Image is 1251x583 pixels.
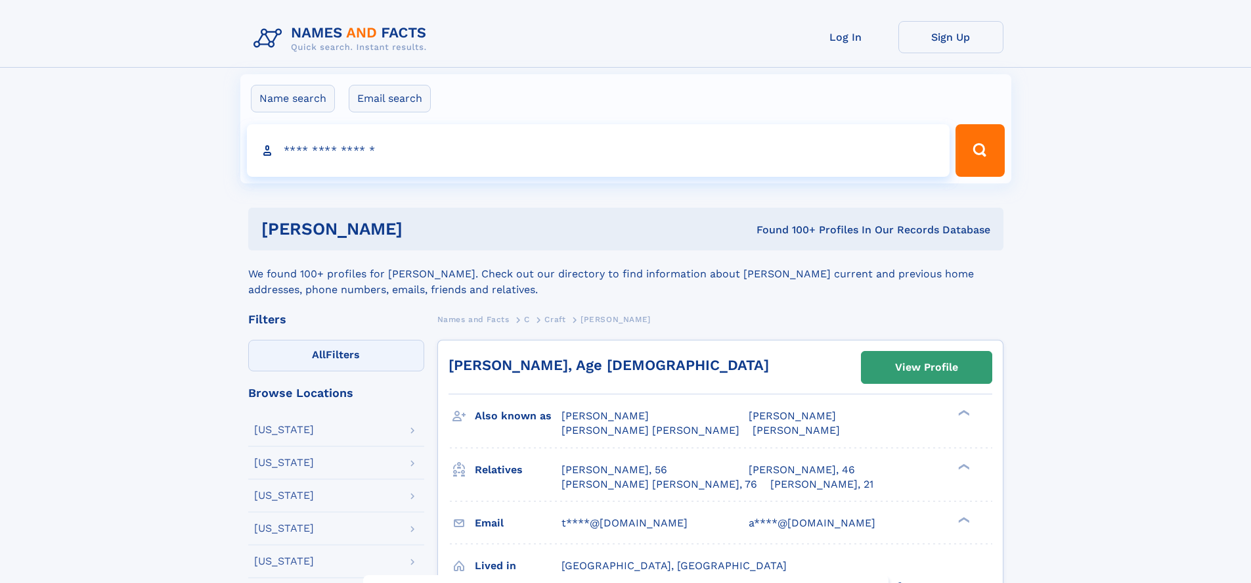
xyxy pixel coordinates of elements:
[579,223,990,237] div: Found 100+ Profiles In Our Records Database
[475,555,561,577] h3: Lived in
[561,409,649,422] span: [PERSON_NAME]
[898,21,1003,53] a: Sign Up
[254,490,314,501] div: [US_STATE]
[254,556,314,567] div: [US_STATE]
[561,559,787,572] span: [GEOGRAPHIC_DATA], [GEOGRAPHIC_DATA]
[437,311,510,327] a: Names and Facts
[251,85,335,112] label: Name search
[749,463,855,477] a: [PERSON_NAME], 46
[862,352,992,383] a: View Profile
[544,315,565,324] span: Craft
[254,523,314,534] div: [US_STATE]
[449,357,769,373] a: [PERSON_NAME], Age [DEMOGRAPHIC_DATA]
[955,124,1004,177] button: Search Button
[749,409,836,422] span: [PERSON_NAME]
[524,315,530,324] span: C
[561,424,739,436] span: [PERSON_NAME] [PERSON_NAME]
[475,512,561,534] h3: Email
[254,457,314,468] div: [US_STATE]
[475,459,561,481] h3: Relatives
[349,85,431,112] label: Email search
[261,221,580,237] h1: [PERSON_NAME]
[248,250,1003,298] div: We found 100+ profiles for [PERSON_NAME]. Check out our directory to find information about [PERS...
[475,405,561,427] h3: Also known as
[544,311,565,327] a: Craft
[247,124,950,177] input: search input
[524,311,530,327] a: C
[248,21,437,57] img: Logo Names and Facts
[955,409,971,417] div: ❯
[955,515,971,524] div: ❯
[248,387,424,399] div: Browse Locations
[581,315,651,324] span: [PERSON_NAME]
[561,463,667,477] a: [PERSON_NAME], 56
[312,348,326,361] span: All
[248,314,424,325] div: Filters
[561,477,757,492] a: [PERSON_NAME] [PERSON_NAME], 76
[248,340,424,371] label: Filters
[770,477,873,492] a: [PERSON_NAME], 21
[895,352,958,383] div: View Profile
[955,462,971,471] div: ❯
[254,425,314,435] div: [US_STATE]
[753,424,840,436] span: [PERSON_NAME]
[793,21,898,53] a: Log In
